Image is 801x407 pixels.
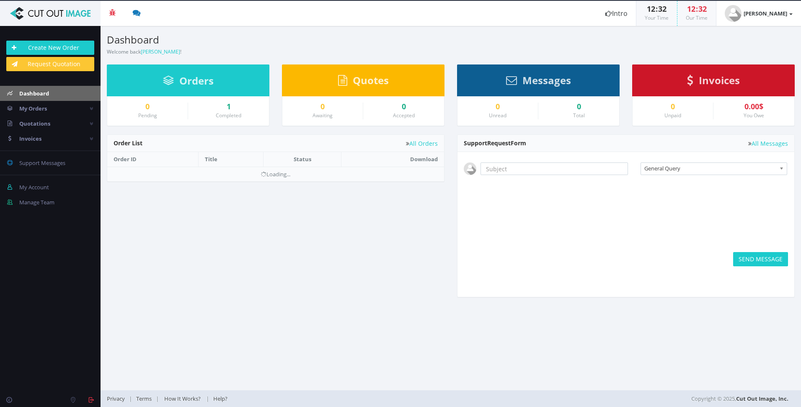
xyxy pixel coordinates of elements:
[194,103,263,111] a: 1
[597,1,636,26] a: Intro
[699,73,740,87] span: Invoices
[644,163,776,174] span: General Query
[341,152,444,167] th: Download
[114,103,181,111] a: 0
[522,73,571,87] span: Messages
[645,14,669,21] small: Your Time
[6,41,94,55] a: Create New Order
[289,103,357,111] a: 0
[686,14,708,21] small: Our Time
[506,78,571,86] a: Messages
[464,103,532,111] a: 0
[545,103,613,111] div: 0
[107,395,129,402] a: Privacy
[744,10,787,17] strong: [PERSON_NAME]
[107,167,444,181] td: Loading...
[338,78,389,86] a: Quotes
[107,34,444,45] h3: Dashboard
[114,139,142,147] span: Order List
[19,135,41,142] span: Invoices
[107,152,199,167] th: Order ID
[138,112,157,119] small: Pending
[179,74,214,88] span: Orders
[164,395,201,402] span: How It Works?
[141,48,180,55] a: [PERSON_NAME]
[464,162,476,175] img: user_default.jpg
[19,198,54,206] span: Manage Team
[107,390,566,407] div: | | |
[639,103,707,111] a: 0
[6,7,94,20] img: Cut Out Image
[658,4,667,14] span: 32
[406,140,438,147] a: All Orders
[369,103,438,111] a: 0
[19,105,47,112] span: My Orders
[736,395,788,402] a: Cut Out Image, Inc.
[720,103,788,111] div: 0.00$
[687,4,695,14] span: 12
[19,120,50,127] span: Quotations
[199,152,264,167] th: Title
[748,140,788,147] a: All Messages
[313,112,333,119] small: Awaiting
[647,4,655,14] span: 12
[733,252,788,266] button: SEND MESSAGE
[725,5,742,22] img: user_default.jpg
[393,112,415,119] small: Accepted
[489,112,506,119] small: Unread
[209,395,232,402] a: Help?
[159,395,206,402] a: How It Works?
[19,90,49,97] span: Dashboard
[744,112,764,119] small: You Owe
[716,1,801,26] a: [PERSON_NAME]
[691,394,788,403] span: Copyright © 2025,
[573,112,585,119] small: Total
[107,48,181,55] small: Welcome back !
[655,4,658,14] span: :
[481,162,628,175] input: Subject
[487,139,511,147] span: Request
[6,57,94,71] a: Request Quotation
[132,395,156,402] a: Terms
[19,183,49,191] span: My Account
[353,73,389,87] span: Quotes
[687,78,740,86] a: Invoices
[698,4,707,14] span: 32
[464,139,526,147] span: Support Form
[19,159,65,167] span: Support Messages
[163,79,214,86] a: Orders
[695,4,698,14] span: :
[216,112,241,119] small: Completed
[264,152,341,167] th: Status
[664,112,681,119] small: Unpaid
